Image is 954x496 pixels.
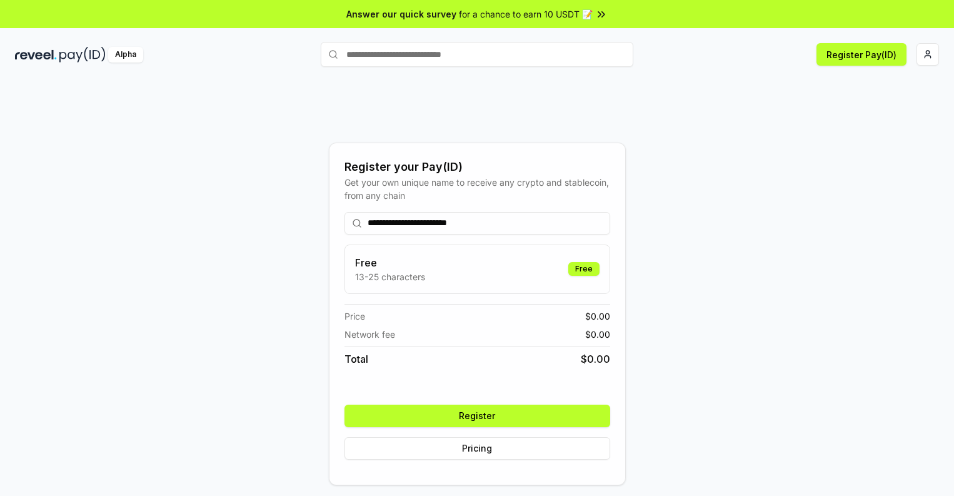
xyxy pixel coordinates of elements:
[344,176,610,202] div: Get your own unique name to receive any crypto and stablecoin, from any chain
[346,8,456,21] span: Answer our quick survey
[344,310,365,323] span: Price
[344,158,610,176] div: Register your Pay(ID)
[816,43,906,66] button: Register Pay(ID)
[585,328,610,341] span: $ 0.00
[459,8,593,21] span: for a chance to earn 10 USDT 📝
[15,47,57,63] img: reveel_dark
[108,47,143,63] div: Alpha
[59,47,106,63] img: pay_id
[568,262,600,276] div: Free
[585,310,610,323] span: $ 0.00
[344,328,395,341] span: Network fee
[344,352,368,367] span: Total
[355,255,425,270] h3: Free
[344,437,610,460] button: Pricing
[355,270,425,283] p: 13-25 characters
[344,405,610,427] button: Register
[581,352,610,367] span: $ 0.00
